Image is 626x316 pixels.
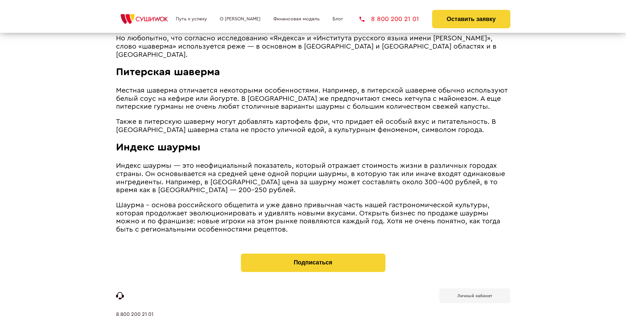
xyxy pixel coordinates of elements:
[116,162,505,193] span: Индекс шаурмы ― это неофициальный показатель, который отражает стоимость жизни в различных города...
[116,35,497,58] span: Но любопытно, что согласно исследованию «Яндекса» и «Института русского языка имени [PERSON_NAME]...
[116,67,220,77] span: Питерская шаверма
[116,118,496,133] span: Также в питерскую шаверму могут добавлять картофель фри, что придает ей особый вкус и питательнос...
[116,87,508,110] span: Местная шаверма отличается некоторыми особенностями. Например, в питерской шаверме обычно использ...
[241,254,385,272] button: Подписаться
[359,16,419,22] a: 8 800 200 21 01
[333,16,343,22] a: Блог
[371,16,419,22] span: 8 800 200 21 01
[439,288,510,303] a: Личный кабинет
[176,16,207,22] a: Путь к успеху
[220,16,261,22] a: О [PERSON_NAME]
[432,10,510,28] button: Оставить заявку
[457,294,492,298] b: Личный кабинет
[116,142,200,152] span: Индекс шаурмы
[273,16,320,22] a: Финансовая модель
[116,202,500,233] span: Шаурма – основа российского общепита и уже давно привычная часть нашей гастрономической культуры,...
